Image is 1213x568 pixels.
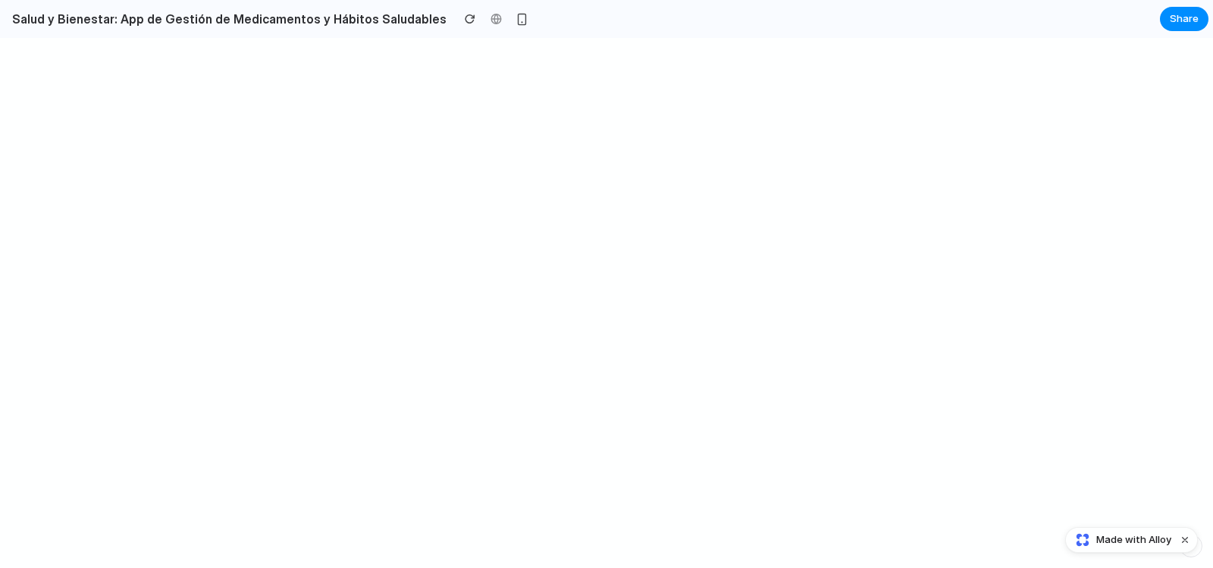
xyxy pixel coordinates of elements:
[1176,531,1194,549] button: Dismiss watermark
[1096,532,1171,548] span: Made with Alloy
[1160,7,1208,31] button: Share
[6,10,447,28] h2: Salud y Bienestar: App de Gestión de Medicamentos y Hábitos Saludables
[1066,532,1173,548] a: Made with Alloy
[1170,11,1199,27] span: Share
